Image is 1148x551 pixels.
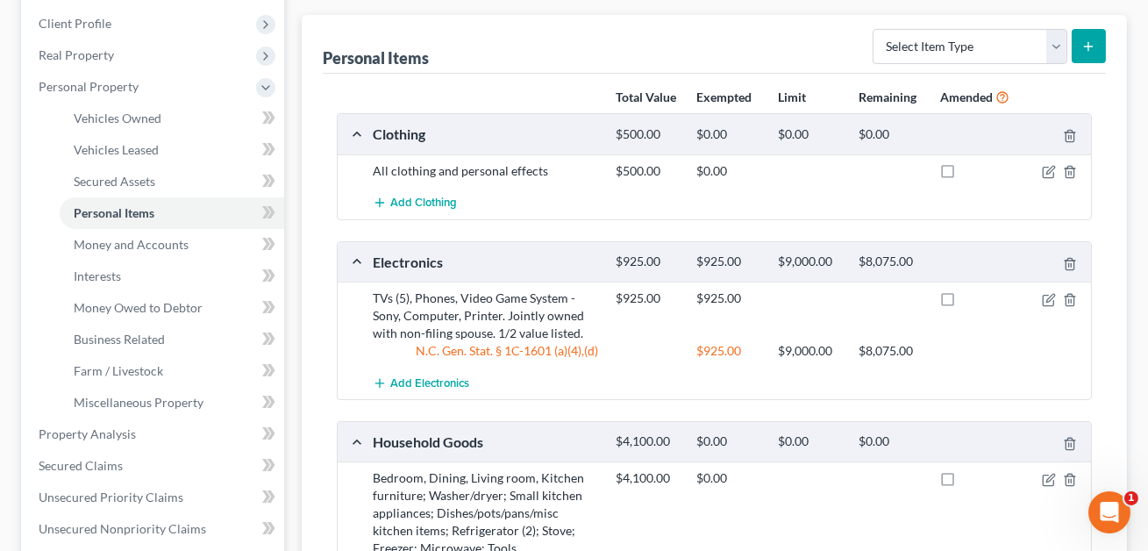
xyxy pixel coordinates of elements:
[607,254,688,270] div: $925.00
[74,300,203,315] span: Money Owed to Debtor
[74,237,189,252] span: Money and Accounts
[323,47,429,68] div: Personal Items
[688,254,768,270] div: $925.00
[390,197,457,211] span: Add Clothing
[859,89,916,104] strong: Remaining
[74,205,154,220] span: Personal Items
[850,254,931,270] div: $8,075.00
[60,292,284,324] a: Money Owed to Debtor
[364,433,607,451] div: Household Goods
[769,433,850,450] div: $0.00
[74,332,165,347] span: Business Related
[364,162,607,180] div: All clothing and personal effects
[607,433,688,450] div: $4,100.00
[769,342,850,360] div: $9,000.00
[850,342,931,360] div: $8,075.00
[1124,491,1138,505] span: 1
[607,162,688,180] div: $500.00
[60,166,284,197] a: Secured Assets
[60,103,284,134] a: Vehicles Owned
[688,162,768,180] div: $0.00
[607,290,688,307] div: $925.00
[74,395,203,410] span: Miscellaneous Property
[364,290,607,342] div: TVs (5), Phones, Video Game System - Sony, Computer, Printer. Jointly owned with non-filing spous...
[688,469,768,487] div: $0.00
[688,433,768,450] div: $0.00
[39,521,206,536] span: Unsecured Nonpriority Claims
[74,111,161,125] span: Vehicles Owned
[25,513,284,545] a: Unsecured Nonpriority Claims
[39,490,183,504] span: Unsecured Priority Claims
[390,376,469,390] span: Add Electronics
[25,419,284,450] a: Property Analysis
[74,363,163,378] span: Farm / Livestock
[696,89,752,104] strong: Exempted
[688,126,768,143] div: $0.00
[616,89,676,104] strong: Total Value
[688,290,768,307] div: $925.00
[364,342,607,360] div: N.C. Gen. Stat. § 1C-1601 (a)(4),(d)
[769,254,850,270] div: $9,000.00
[940,89,993,104] strong: Amended
[364,125,607,143] div: Clothing
[364,253,607,271] div: Electronics
[688,342,768,360] div: $925.00
[607,469,688,487] div: $4,100.00
[39,79,139,94] span: Personal Property
[850,433,931,450] div: $0.00
[60,355,284,387] a: Farm / Livestock
[25,482,284,513] a: Unsecured Priority Claims
[778,89,806,104] strong: Limit
[60,197,284,229] a: Personal Items
[74,174,155,189] span: Secured Assets
[39,16,111,31] span: Client Profile
[74,142,159,157] span: Vehicles Leased
[74,268,121,283] span: Interests
[373,187,457,219] button: Add Clothing
[39,426,136,441] span: Property Analysis
[607,126,688,143] div: $500.00
[60,134,284,166] a: Vehicles Leased
[39,458,123,473] span: Secured Claims
[60,229,284,261] a: Money and Accounts
[60,261,284,292] a: Interests
[25,450,284,482] a: Secured Claims
[373,367,469,399] button: Add Electronics
[850,126,931,143] div: $0.00
[60,324,284,355] a: Business Related
[39,47,114,62] span: Real Property
[1088,491,1130,533] iframe: Intercom live chat
[769,126,850,143] div: $0.00
[60,387,284,419] a: Miscellaneous Property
